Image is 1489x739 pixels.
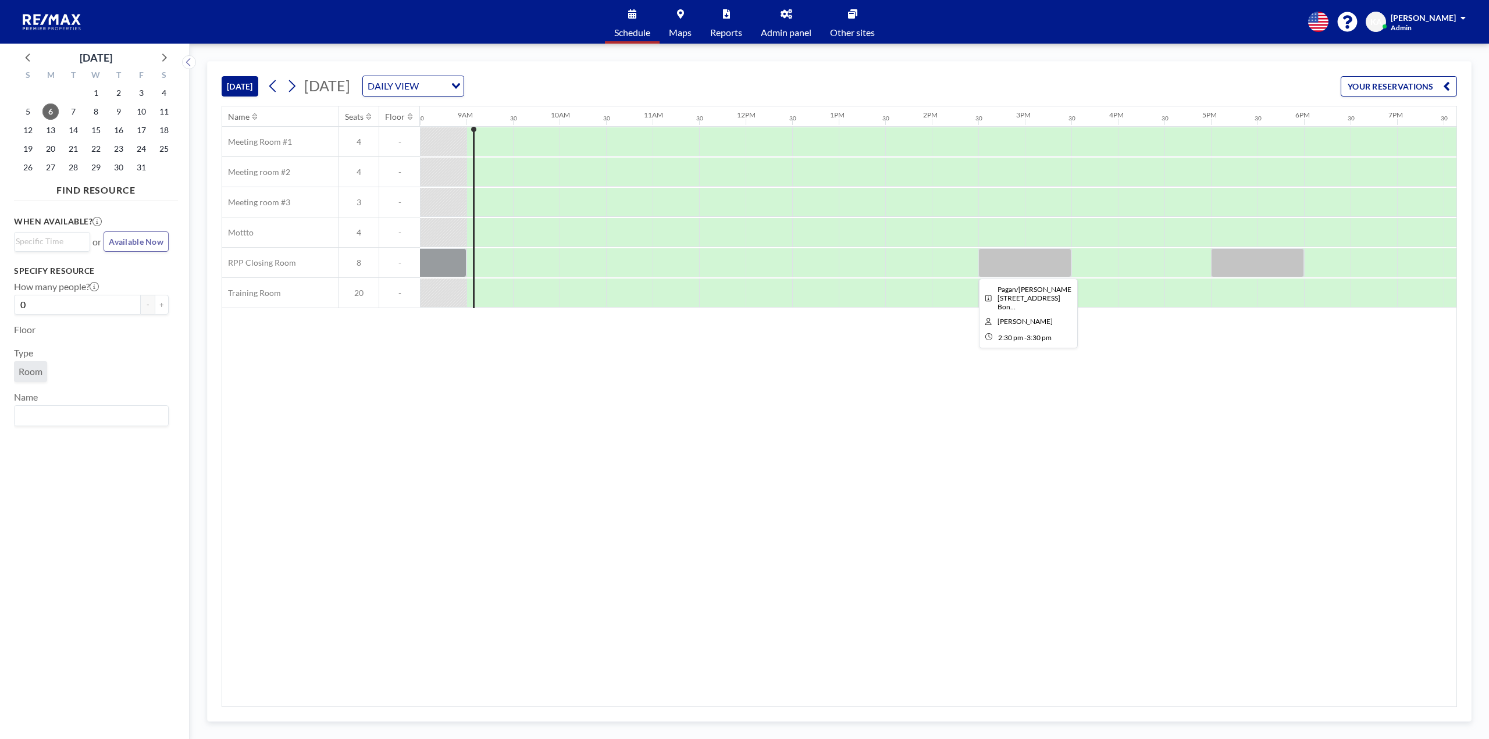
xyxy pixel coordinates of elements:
div: M [40,69,62,84]
span: Available Now [109,237,163,247]
div: 6PM [1295,110,1310,119]
div: T [107,69,130,84]
span: Thursday, October 23, 2025 [111,141,127,157]
div: 11AM [644,110,663,119]
span: Schedule [614,28,650,37]
span: Meeting room #3 [222,197,290,208]
span: Wednesday, October 1, 2025 [88,85,104,101]
span: 20 [339,288,379,298]
span: Sunday, October 26, 2025 [20,159,36,176]
span: Admin panel [761,28,811,37]
span: - [379,197,420,208]
span: - [1024,333,1027,342]
div: 30 [1348,115,1355,122]
span: Tuesday, October 7, 2025 [65,103,81,120]
div: 9AM [458,110,473,119]
span: Stephanie Hiser [998,317,1053,326]
span: Friday, October 17, 2025 [133,122,149,138]
div: 30 [603,115,610,122]
span: Room [19,366,42,377]
div: 30 [510,115,517,122]
span: 4 [339,227,379,238]
h3: Specify resource [14,266,169,276]
span: Tuesday, October 28, 2025 [65,159,81,176]
div: F [130,69,152,84]
span: Mottto [222,227,254,238]
span: - [379,227,420,238]
span: Thursday, October 2, 2025 [111,85,127,101]
span: Monday, October 27, 2025 [42,159,59,176]
button: YOUR RESERVATIONS [1341,76,1457,97]
span: Maps [669,28,692,37]
span: or [92,236,101,248]
span: Friday, October 31, 2025 [133,159,149,176]
button: + [155,295,169,315]
span: RPP Closing Room [222,258,296,268]
div: [DATE] [80,49,112,66]
span: Sunday, October 5, 2025 [20,103,36,120]
span: 3:30 PM [1027,333,1052,342]
div: Floor [385,112,405,122]
span: Monday, October 13, 2025 [42,122,59,138]
div: 30 [1162,115,1169,122]
span: Saturday, October 11, 2025 [156,103,172,120]
span: 4 [339,137,379,147]
label: Name [14,391,38,403]
img: organization-logo [19,10,86,34]
span: Friday, October 3, 2025 [133,85,149,101]
div: W [85,69,108,84]
div: S [152,69,175,84]
div: 30 [1068,115,1075,122]
button: - [141,295,155,315]
span: Thursday, October 30, 2025 [111,159,127,176]
span: Thursday, October 16, 2025 [111,122,127,138]
span: DAILY VIEW [365,78,421,94]
div: 2PM [923,110,938,119]
span: Training Room [222,288,281,298]
button: Available Now [104,231,169,252]
span: Wednesday, October 29, 2025 [88,159,104,176]
span: - [379,258,420,268]
span: Saturday, October 4, 2025 [156,85,172,101]
div: Search for option [15,406,168,426]
span: Wednesday, October 8, 2025 [88,103,104,120]
span: Monday, October 20, 2025 [42,141,59,157]
span: 4 [339,167,379,177]
input: Search for option [422,78,444,94]
span: Meeting Room #1 [222,137,292,147]
div: Search for option [363,76,464,96]
span: Friday, October 24, 2025 [133,141,149,157]
button: [DATE] [222,76,258,97]
span: Sunday, October 19, 2025 [20,141,36,157]
div: Search for option [15,233,90,250]
div: T [62,69,85,84]
div: 30 [975,115,982,122]
span: [PERSON_NAME] [1391,13,1456,23]
label: Type [14,347,33,359]
span: Monday, October 6, 2025 [42,103,59,120]
span: 3 [339,197,379,208]
label: How many people? [14,281,99,292]
div: 12PM [737,110,756,119]
div: 4PM [1109,110,1124,119]
div: 10AM [551,110,570,119]
span: - [379,288,420,298]
div: Seats [345,112,364,122]
span: 2:30 PM [998,333,1023,342]
div: 5PM [1202,110,1217,119]
span: Tuesday, October 21, 2025 [65,141,81,157]
label: Floor [14,324,35,335]
span: Saturday, October 18, 2025 [156,122,172,138]
span: - [379,137,420,147]
h4: FIND RESOURCE [14,180,178,196]
div: S [17,69,40,84]
div: 30 [696,115,703,122]
span: 8 [339,258,379,268]
span: Wednesday, October 22, 2025 [88,141,104,157]
span: Tuesday, October 14, 2025 [65,122,81,138]
span: Reports [710,28,742,37]
div: 30 [882,115,889,122]
div: 1PM [830,110,845,119]
div: 30 [789,115,796,122]
span: [DATE] [304,77,350,94]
